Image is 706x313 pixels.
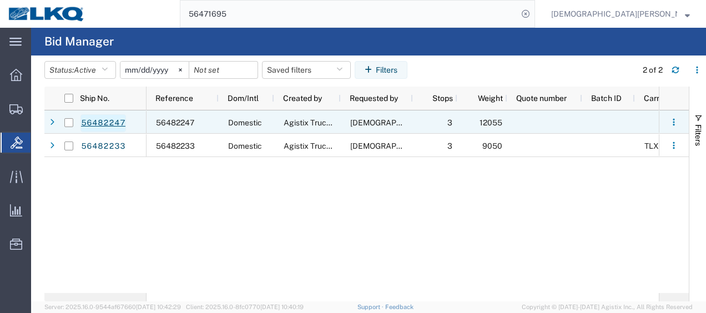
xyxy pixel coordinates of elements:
[283,94,322,103] span: Created by
[466,94,503,103] span: Weight
[80,94,109,103] span: Ship No.
[156,118,194,127] span: 56482247
[357,304,385,310] a: Support
[355,61,407,79] button: Filters
[228,94,259,103] span: Dom/Intl
[262,61,351,79] button: Saved filters
[350,118,500,127] span: Kristen Lund
[350,94,398,103] span: Requested by
[180,1,518,27] input: Search for shipment number, reference number
[480,118,502,127] span: 12055
[186,304,304,310] span: Client: 2025.16.0-8fc0770
[516,94,567,103] span: Quote number
[643,64,663,76] div: 2 of 2
[522,302,693,312] span: Copyright © [DATE]-[DATE] Agistix Inc., All Rights Reserved
[155,94,193,103] span: Reference
[447,118,452,127] span: 3
[260,304,304,310] span: [DATE] 10:40:19
[447,142,452,150] span: 3
[385,304,413,310] a: Feedback
[551,8,677,20] span: Kristen Lund
[44,28,114,55] h4: Bid Manager
[44,304,181,310] span: Server: 2025.16.0-9544af67660
[120,62,189,78] input: Not set
[189,62,258,78] input: Not set
[284,118,379,127] span: Agistix Truckload Services
[228,142,262,150] span: Domestic
[350,142,500,150] span: Kristen Lund
[482,142,502,150] span: 9050
[591,94,622,103] span: Batch ID
[228,118,262,127] span: Domestic
[74,65,96,74] span: Active
[80,138,126,155] a: 56482233
[551,7,690,21] button: [DEMOGRAPHIC_DATA][PERSON_NAME]
[694,124,703,146] span: Filters
[44,61,116,79] button: Status:Active
[284,142,379,150] span: Agistix Truckload Services
[80,114,126,132] a: 56482247
[136,304,181,310] span: [DATE] 10:42:29
[644,94,668,103] span: Carrier
[156,142,195,150] span: 56482233
[422,94,453,103] span: Stops
[8,6,85,22] img: logo
[644,142,692,150] span: TLX Trucking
